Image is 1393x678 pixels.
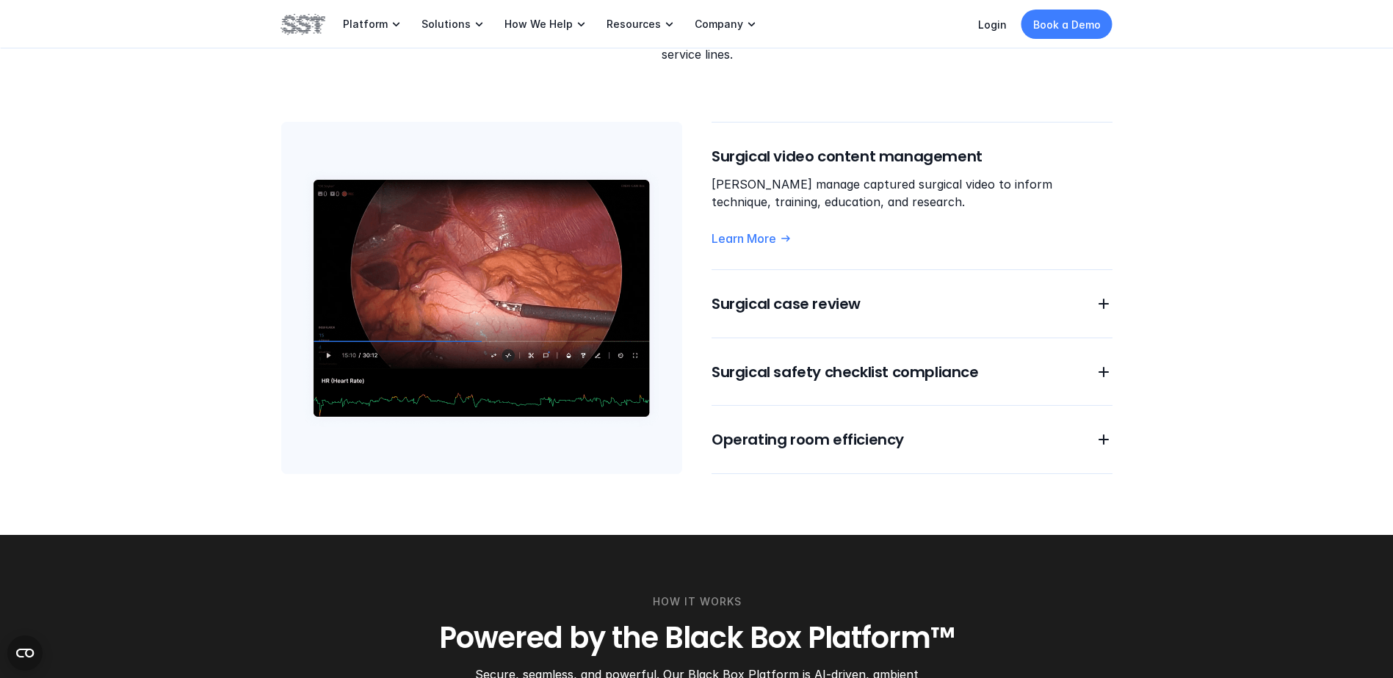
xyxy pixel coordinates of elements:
[343,18,388,31] p: Platform
[712,231,776,247] p: Learn More
[652,594,741,610] p: HOW IT WORKS
[504,18,573,31] p: How We Help
[447,10,946,63] p: Our all-in-one solution includes four software modules specifically designed to illuminate how su...
[1033,17,1101,32] p: Book a Demo
[978,18,1007,31] a: Login
[712,231,1112,247] a: Learn More
[695,18,743,31] p: Company
[712,429,1077,450] h6: Operating room efficiency
[712,146,1112,167] h6: Surgical video content management
[281,12,325,37] img: SST logo
[421,18,471,31] p: Solutions
[281,122,682,474] img: Surgical feed imagery
[607,18,661,31] p: Resources
[1021,10,1112,39] a: Book a Demo
[712,294,1077,314] h6: Surgical case review
[7,635,43,671] button: Open CMP widget
[712,175,1112,211] p: [PERSON_NAME] manage captured surgical video to inform technique, training, education, and research.
[281,619,1112,657] h3: Powered by the Black Box Platform™
[712,362,1077,382] h6: Surgical safety checklist compliance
